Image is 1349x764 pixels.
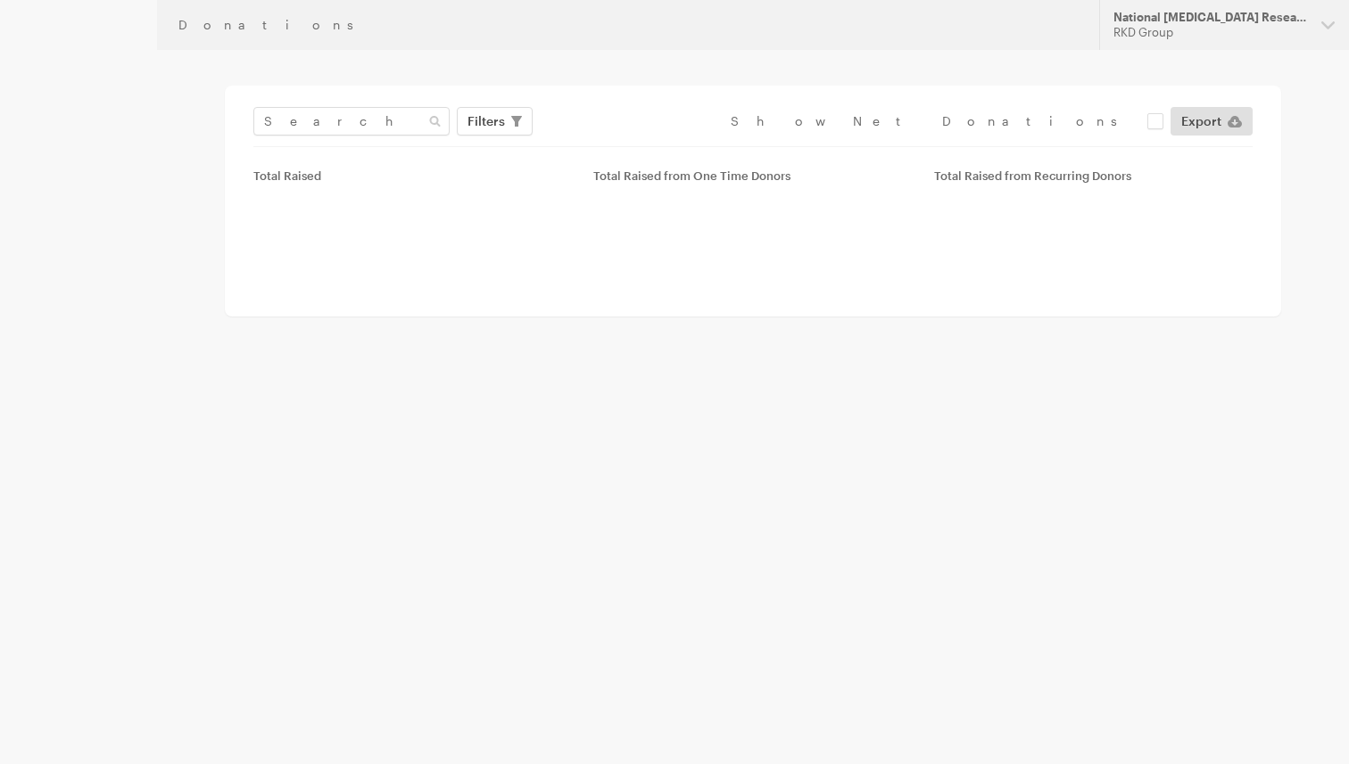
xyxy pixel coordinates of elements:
input: Search Name & Email [253,107,450,136]
span: Export [1181,111,1221,132]
a: Export [1171,107,1253,136]
button: Filters [457,107,533,136]
div: National [MEDICAL_DATA] Research [1113,10,1307,25]
div: Total Raised [253,168,572,183]
div: Total Raised from Recurring Donors [934,168,1253,183]
div: RKD Group [1113,25,1307,40]
span: Filters [468,111,505,132]
div: Total Raised from One Time Donors [593,168,912,183]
